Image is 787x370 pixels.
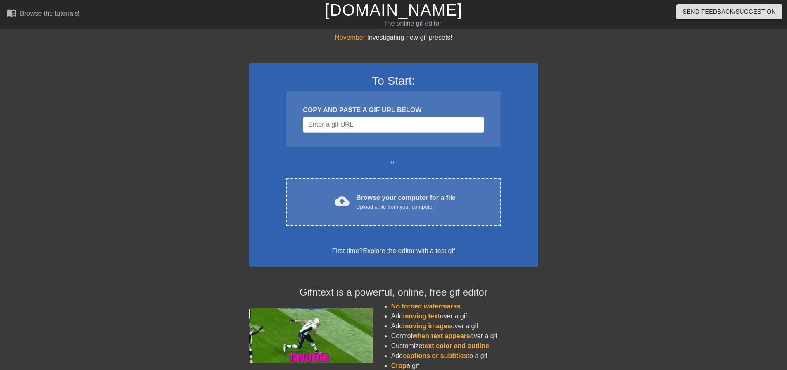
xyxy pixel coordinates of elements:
[335,34,367,41] span: November:
[403,313,440,320] span: moving text
[391,341,538,351] li: Customize
[266,19,558,28] div: The online gif editor
[303,105,484,115] div: COPY AND PASTE A GIF URL BELOW
[356,203,456,211] div: Upload a file from your computer
[403,323,451,330] span: moving images
[325,1,462,19] a: [DOMAIN_NAME]
[422,342,489,349] span: text color and outline
[676,4,782,19] button: Send Feedback/Suggestion
[303,117,484,133] input: Username
[7,8,17,18] span: menu_book
[20,10,80,17] div: Browse the tutorials!
[335,194,350,209] span: cloud_upload
[391,311,538,321] li: Add over a gif
[391,303,461,310] span: No forced watermarks
[356,193,456,211] div: Browse your computer for a file
[363,247,455,254] a: Explore the editor with a test gif
[7,8,80,21] a: Browse the tutorials!
[412,332,470,339] span: when text appears
[391,362,407,369] span: Crop
[249,287,538,299] h4: Gifntext is a powerful, online, free gif editor
[271,157,517,167] div: or
[391,351,538,361] li: Add to a gif
[683,7,776,17] span: Send Feedback/Suggestion
[391,331,538,341] li: Control over a gif
[391,321,538,331] li: Add over a gif
[403,352,467,359] span: captions or subtitles
[249,33,538,43] div: Investigating new gif presets!
[249,308,373,363] img: football_small.gif
[260,74,528,88] h3: To Start:
[260,246,528,256] div: First time?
